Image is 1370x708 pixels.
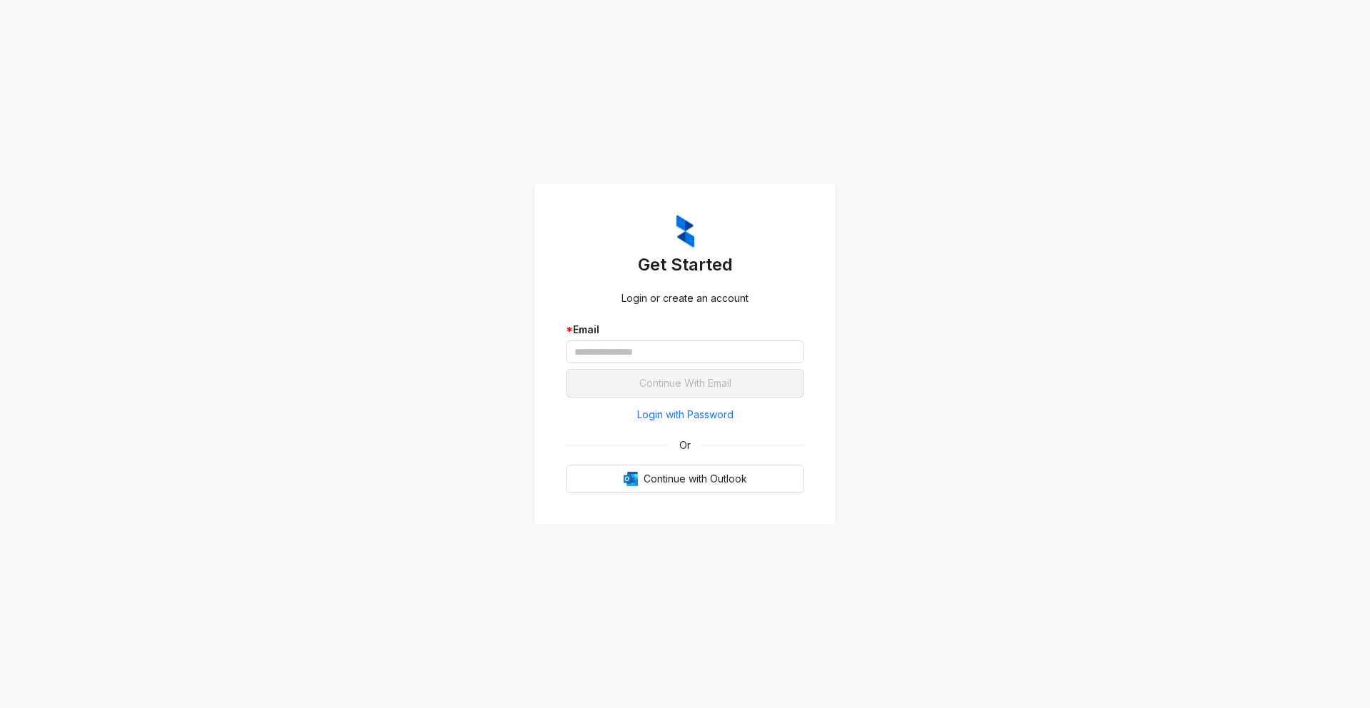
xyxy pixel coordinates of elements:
span: Login with Password [637,407,734,423]
button: Continue With Email [566,369,804,398]
img: Outlook [624,472,638,486]
h3: Get Started [566,253,804,276]
span: Or [669,438,701,453]
span: Continue with Outlook [644,471,747,487]
div: Login or create an account [566,290,804,306]
img: ZumaIcon [676,215,694,248]
div: Email [566,322,804,338]
button: Login with Password [566,403,804,426]
button: OutlookContinue with Outlook [566,465,804,493]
